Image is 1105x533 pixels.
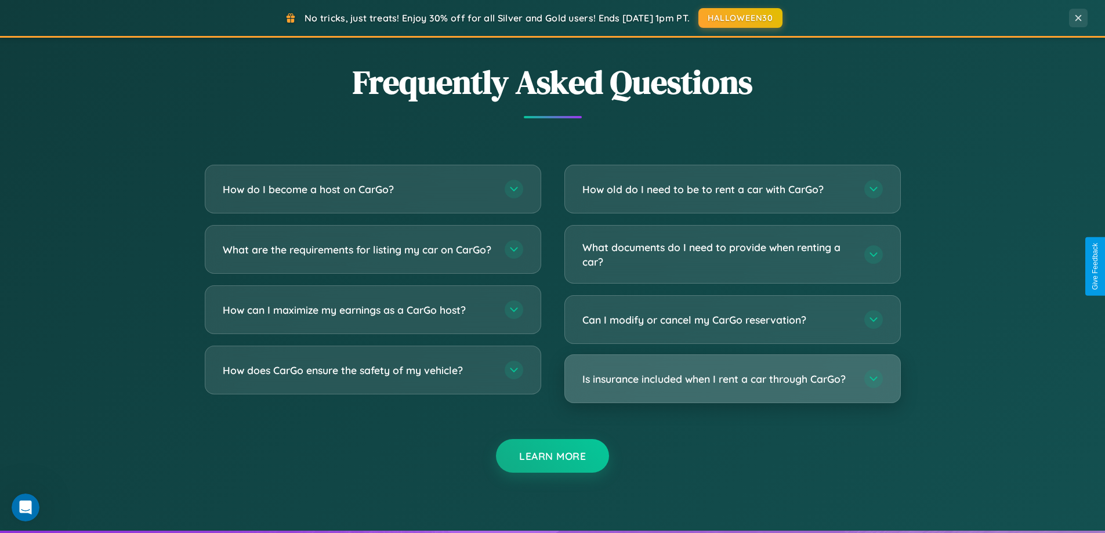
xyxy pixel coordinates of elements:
[582,313,853,327] h3: Can I modify or cancel my CarGo reservation?
[223,363,493,378] h3: How does CarGo ensure the safety of my vehicle?
[205,60,901,104] h2: Frequently Asked Questions
[305,12,690,24] span: No tricks, just treats! Enjoy 30% off for all Silver and Gold users! Ends [DATE] 1pm PT.
[12,494,39,521] iframe: Intercom live chat
[1091,243,1099,290] div: Give Feedback
[582,240,853,269] h3: What documents do I need to provide when renting a car?
[698,8,782,28] button: HALLOWEEN30
[582,182,853,197] h3: How old do I need to be to rent a car with CarGo?
[223,242,493,257] h3: What are the requirements for listing my car on CarGo?
[582,372,853,386] h3: Is insurance included when I rent a car through CarGo?
[496,439,609,473] button: Learn More
[223,303,493,317] h3: How can I maximize my earnings as a CarGo host?
[223,182,493,197] h3: How do I become a host on CarGo?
